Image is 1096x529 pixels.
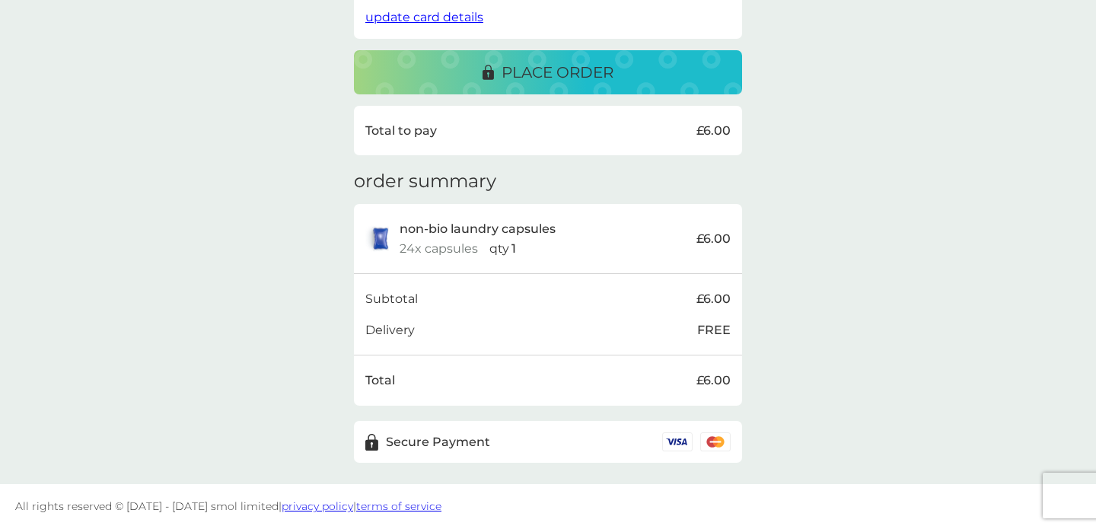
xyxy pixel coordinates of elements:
p: qty [489,239,509,259]
p: Delivery [365,320,415,340]
p: Secure Payment [386,432,490,452]
a: terms of service [356,499,441,513]
p: FREE [697,320,731,340]
button: update card details [365,8,483,27]
p: £6.00 [696,371,731,390]
p: £6.00 [696,121,731,141]
p: non-bio laundry capsules [400,219,556,239]
p: £6.00 [696,229,731,249]
p: place order [502,60,613,84]
p: £6.00 [696,289,731,309]
a: privacy policy [282,499,353,513]
p: Total to pay [365,121,437,141]
h3: order summary [354,170,496,193]
button: place order [354,50,742,94]
p: Total [365,371,395,390]
p: 1 [511,239,516,259]
p: 24x capsules [400,239,478,259]
p: Subtotal [365,289,418,309]
span: update card details [365,10,483,24]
